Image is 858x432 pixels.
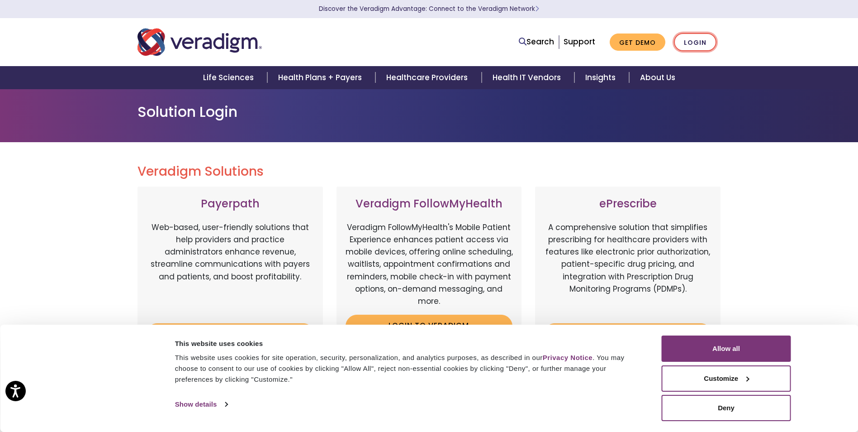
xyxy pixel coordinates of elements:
[543,354,593,361] a: Privacy Notice
[175,352,641,385] div: This website uses cookies for site operation, security, personalization, and analytics purposes, ...
[544,323,711,344] a: Login to ePrescribe
[267,66,375,89] a: Health Plans + Payers
[662,365,791,392] button: Customize
[482,66,574,89] a: Health IT Vendors
[574,66,629,89] a: Insights
[564,36,595,47] a: Support
[346,315,513,344] a: Login to Veradigm FollowMyHealth
[535,5,539,13] span: Learn More
[175,338,641,349] div: This website uses cookies
[684,367,847,421] iframe: Drift Chat Widget
[319,5,539,13] a: Discover the Veradigm Advantage: Connect to the Veradigm NetworkLearn More
[610,34,665,51] a: Get Demo
[137,164,721,179] h2: Veradigm Solutions
[662,336,791,362] button: Allow all
[137,103,721,120] h1: Solution Login
[674,33,716,52] a: Login
[519,36,554,48] a: Search
[147,197,314,211] h3: Payerpath
[346,197,513,211] h3: Veradigm FollowMyHealth
[175,398,228,411] a: Show details
[629,66,686,89] a: About Us
[147,323,314,344] a: Login to Payerpath
[346,221,513,307] p: Veradigm FollowMyHealth's Mobile Patient Experience enhances patient access via mobile devices, o...
[137,27,262,57] img: Veradigm logo
[192,66,267,89] a: Life Sciences
[544,221,711,317] p: A comprehensive solution that simplifies prescribing for healthcare providers with features like ...
[147,221,314,317] p: Web-based, user-friendly solutions that help providers and practice administrators enhance revenu...
[544,197,711,211] h3: ePrescribe
[375,66,481,89] a: Healthcare Providers
[662,395,791,421] button: Deny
